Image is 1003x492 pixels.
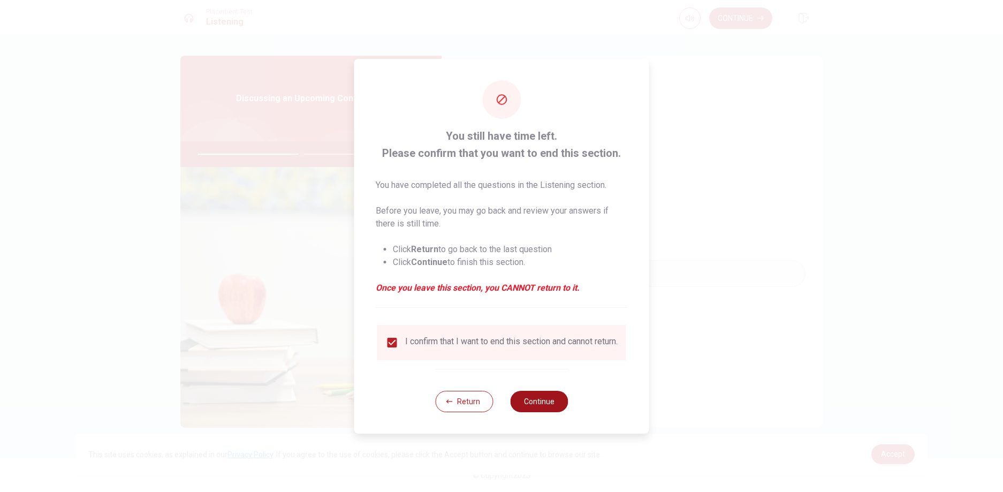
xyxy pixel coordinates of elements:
[510,391,568,412] button: Continue
[405,336,618,349] div: I confirm that I want to end this section and cannot return.
[376,282,628,294] em: Once you leave this section, you CANNOT return to it.
[393,243,628,256] li: Click to go back to the last question
[393,256,628,269] li: Click to finish this section.
[376,127,628,162] span: You still have time left. Please confirm that you want to end this section.
[411,257,447,267] strong: Continue
[376,205,628,230] p: Before you leave, you may go back and review your answers if there is still time.
[376,179,628,192] p: You have completed all the questions in the Listening section.
[411,244,438,254] strong: Return
[435,391,493,412] button: Return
